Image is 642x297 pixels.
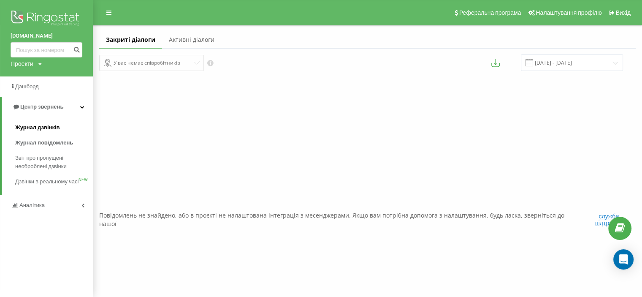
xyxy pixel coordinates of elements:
span: Реферальна програма [459,9,521,16]
div: Open Intercom Messenger [613,249,634,270]
span: Дзвінки в реальному часі [15,177,79,186]
a: Журнал дзвінків [15,120,93,135]
a: Дзвінки в реальному часіNEW [15,174,93,189]
span: Центр звернень [20,104,63,110]
a: [DOMAIN_NAME] [11,32,82,40]
a: Звіт про пропущені необроблені дзвінки [15,150,93,174]
a: Журнал повідомлень [15,135,93,150]
a: Активні діалоги [162,32,221,49]
img: Ringostat logo [11,8,82,30]
button: служби підтримки [582,213,636,227]
span: Вихід [616,9,631,16]
input: Пошук за номером [11,42,82,57]
button: Експортувати повідомлення [491,59,500,67]
div: Проекти [11,60,33,68]
span: Налаштування профілю [536,9,601,16]
span: Журнал дзвінків [15,123,60,132]
a: Центр звернень [2,97,93,117]
span: Аналiтика [19,202,45,208]
a: Закриті діалоги [99,32,162,49]
span: Звіт про пропущені необроблені дзвінки [15,154,89,171]
span: Журнал повідомлень [15,139,73,147]
span: Дашборд [15,83,39,90]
